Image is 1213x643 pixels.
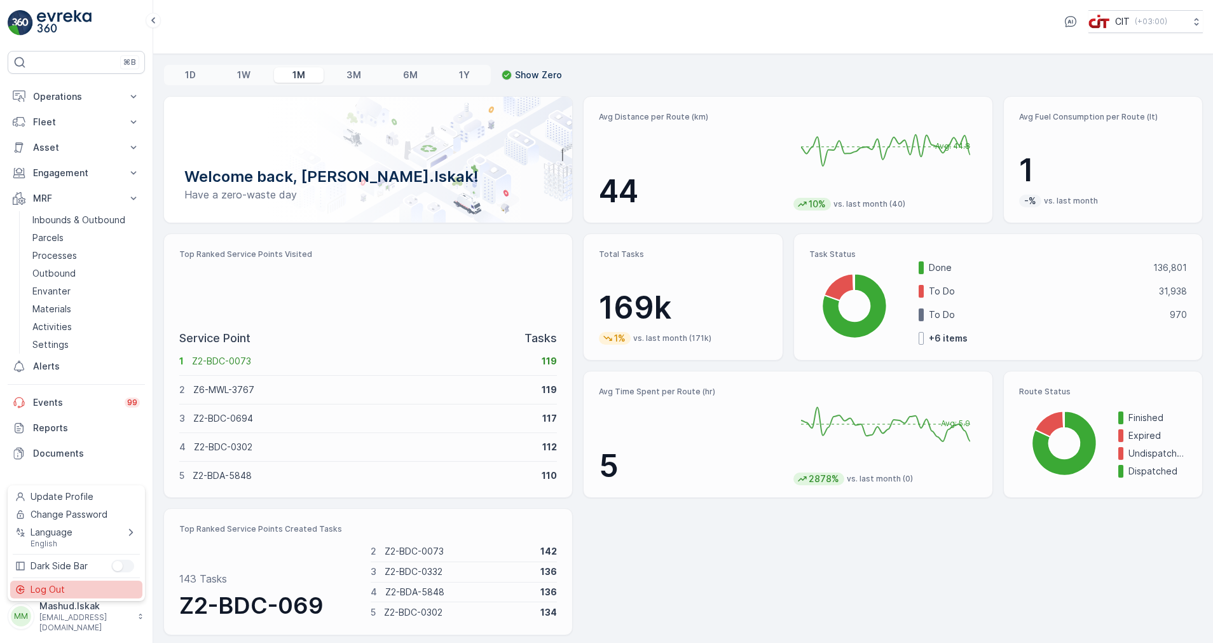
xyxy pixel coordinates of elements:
[515,69,562,81] p: Show Zero
[542,355,557,368] p: 119
[27,265,145,282] a: Outbound
[8,415,145,441] a: Reports
[8,10,33,36] img: logo
[807,473,840,485] p: 2878%
[27,318,145,336] a: Activities
[929,261,1145,274] p: Done
[33,141,120,154] p: Asset
[542,384,557,396] p: 119
[237,69,250,81] p: 1W
[540,565,557,578] p: 136
[27,282,145,300] a: Envanter
[385,545,532,558] p: Z2-BDC-0073
[8,160,145,186] button: Engagement
[32,249,77,262] p: Processes
[292,69,305,81] p: 1M
[39,600,131,612] p: Mashud.Iskak
[542,412,557,425] p: 117
[179,441,186,453] p: 4
[8,354,145,379] a: Alerts
[31,490,93,503] span: Update Profile
[193,384,533,396] p: Z6-MWL-3767
[8,390,145,415] a: Events99
[384,606,532,619] p: Z2-BDC-0302
[524,329,557,347] p: Tasks
[33,167,120,179] p: Engagement
[33,90,120,103] p: Operations
[179,412,185,425] p: 3
[179,384,185,396] p: 2
[8,600,145,633] button: MMMashud.Iskak[EMAIL_ADDRESS][DOMAIN_NAME]
[809,249,1187,259] p: Task Status
[179,329,250,347] p: Service Point
[929,332,968,345] p: + 6 items
[929,285,1151,298] p: To Do
[185,69,196,81] p: 1D
[8,485,145,601] ul: Menu
[32,303,71,315] p: Materials
[8,186,145,211] button: MRF
[1088,15,1110,29] img: cit-logo_pOk6rL0.png
[27,211,145,229] a: Inbounds & Outbound
[847,474,913,484] p: vs. last month (0)
[1023,195,1038,207] p: -%
[633,333,711,343] p: vs. last month (171k)
[31,560,88,572] span: Dark Side Bar
[179,591,324,619] span: Z2-BDC-069
[385,586,532,598] p: Z2-BDA-5848
[540,586,557,598] p: 136
[32,214,125,226] p: Inbounds & Outbound
[8,441,145,466] a: Documents
[179,469,184,482] p: 5
[1088,10,1203,33] button: CIT(+03:00)
[127,398,137,408] p: 99
[8,109,145,135] button: Fleet
[1153,261,1187,274] p: 136,801
[1115,15,1130,28] p: CIT
[32,267,76,280] p: Outbound
[371,545,376,558] p: 2
[1170,308,1187,321] p: 970
[179,524,557,534] p: Top Ranked Service Points Created Tasks
[371,586,377,598] p: 4
[32,285,71,298] p: Envanter
[599,447,783,485] p: 5
[27,300,145,318] a: Materials
[32,232,64,244] p: Parcels
[193,469,533,482] p: Z2-BDA-5848
[33,422,140,434] p: Reports
[1019,151,1187,190] p: 1
[1135,17,1167,27] p: ( +03:00 )
[123,57,136,67] p: ⌘B
[1019,387,1187,397] p: Route Status
[1128,411,1187,424] p: Finished
[32,321,72,333] p: Activities
[184,187,552,202] p: Have a zero-waste day
[929,308,1162,321] p: To Do
[403,69,418,81] p: 6M
[459,69,470,81] p: 1Y
[179,355,184,368] p: 1
[385,565,532,578] p: Z2-BDC-0332
[807,198,827,211] p: 10%
[194,441,534,453] p: Z2-BDC-0302
[599,289,767,327] p: 169k
[371,606,376,619] p: 5
[540,545,557,558] p: 142
[542,469,557,482] p: 110
[31,539,72,549] span: English
[33,447,140,460] p: Documents
[11,606,31,626] div: MM
[31,508,107,521] span: Change Password
[184,167,552,187] p: Welcome back, [PERSON_NAME].Iskak!
[599,112,783,122] p: Avg Distance per Route (km)
[542,441,557,453] p: 112
[27,229,145,247] a: Parcels
[1019,112,1187,122] p: Avg Fuel Consumption per Route (lt)
[33,396,117,409] p: Events
[31,583,65,596] span: Log Out
[599,387,783,397] p: Avg Time Spent per Route (hr)
[599,249,767,259] p: Total Tasks
[33,116,120,128] p: Fleet
[8,84,145,109] button: Operations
